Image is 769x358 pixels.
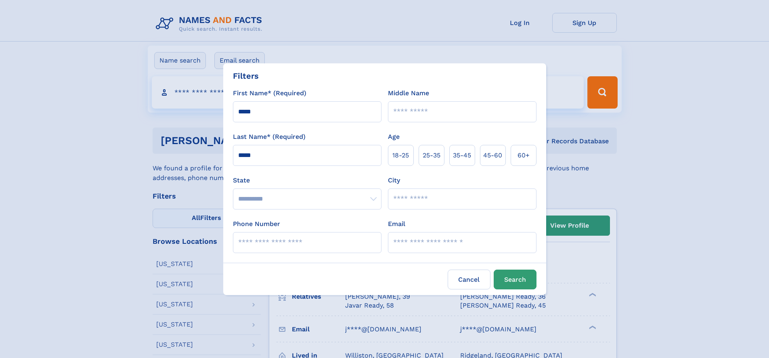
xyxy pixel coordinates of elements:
label: Last Name* (Required) [233,132,306,142]
label: Age [388,132,400,142]
label: Cancel [448,270,490,289]
label: State [233,176,381,185]
label: City [388,176,400,185]
span: 18‑25 [392,151,409,160]
label: First Name* (Required) [233,88,306,98]
span: 60+ [518,151,530,160]
span: 45‑60 [483,151,502,160]
button: Search [494,270,536,289]
label: Phone Number [233,219,280,229]
div: Filters [233,70,259,82]
label: Middle Name [388,88,429,98]
span: 25‑35 [423,151,440,160]
label: Email [388,219,405,229]
span: 35‑45 [453,151,471,160]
